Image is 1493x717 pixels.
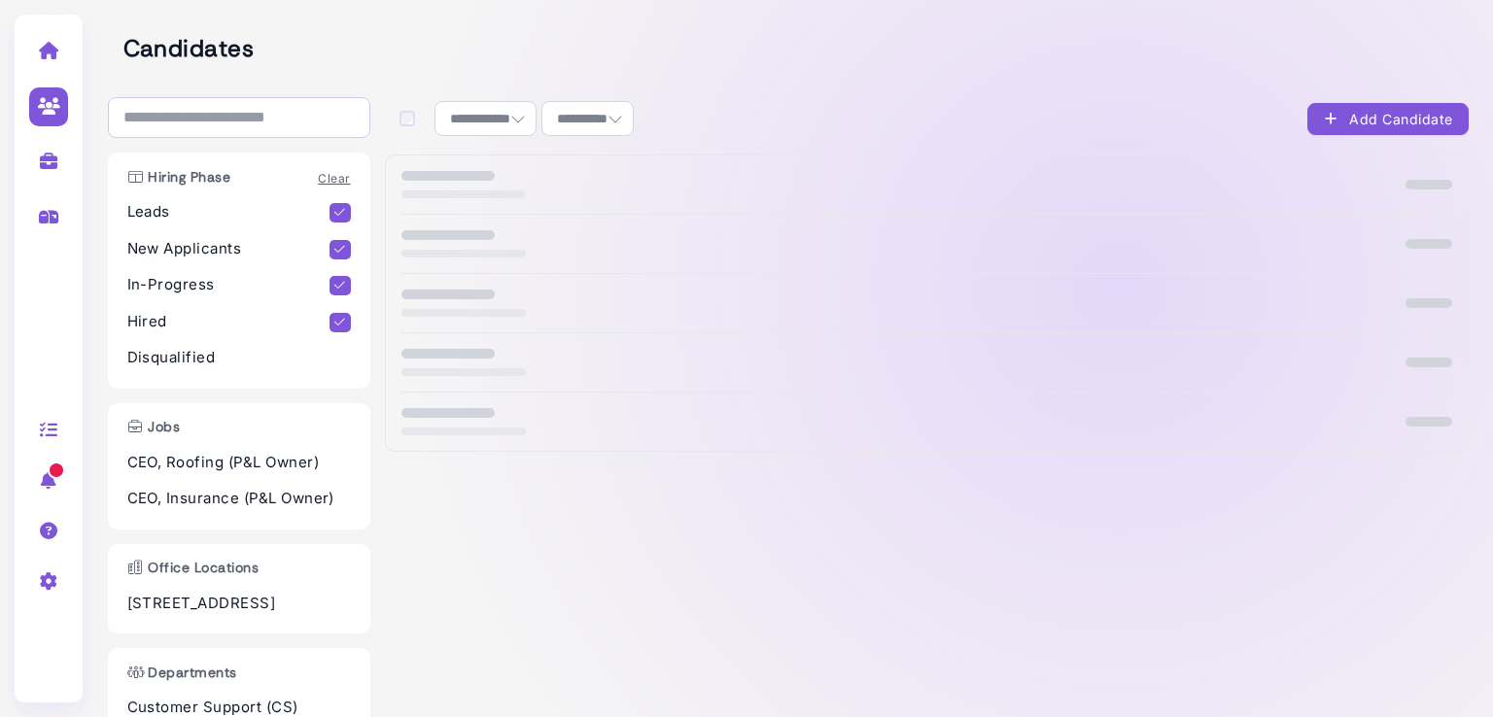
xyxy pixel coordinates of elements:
p: Leads [127,201,330,223]
button: Add Candidate [1307,103,1469,135]
p: CEO, Roofing (P&L Owner) [127,452,351,474]
h2: Candidates [123,35,1469,63]
p: [STREET_ADDRESS] [127,593,351,615]
p: Disqualified [127,347,351,369]
p: Hired [127,311,330,333]
div: Add Candidate [1323,109,1453,129]
p: CEO, Insurance (P&L Owner) [127,488,351,510]
p: New Applicants [127,238,330,260]
h3: Hiring Phase [118,169,241,186]
h3: Jobs [118,419,191,435]
h3: Departments [118,665,247,681]
a: Clear [318,171,350,186]
h3: Office Locations [118,560,269,576]
p: In-Progress [127,274,330,296]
